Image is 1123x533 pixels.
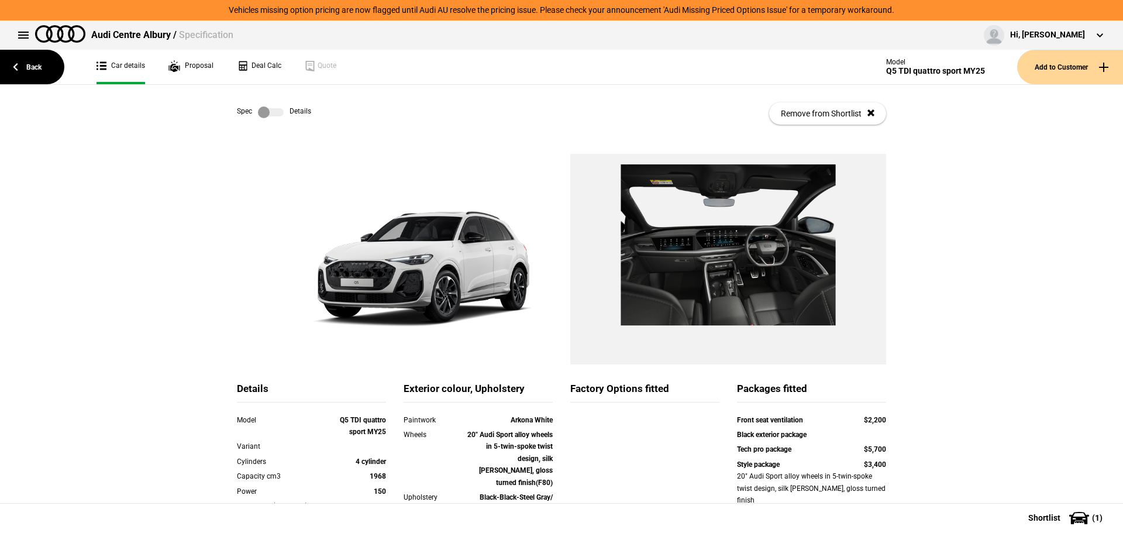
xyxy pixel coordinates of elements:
[1028,514,1060,522] span: Shortlist
[237,486,326,497] div: Power
[737,431,807,439] strong: Black exterior package
[237,500,326,512] div: Avg. Cons. (l/100kms)
[477,493,553,513] strong: Black-Black-Steel Gray/ Black-Black/Black/Black
[570,382,719,403] div: Factory Options fitted
[340,416,386,436] strong: Q5 TDI quattro sport MY25
[179,29,233,40] span: Specification
[737,382,886,403] div: Packages fitted
[356,458,386,466] strong: 4 cylinder
[237,106,311,118] div: Spec Details
[91,29,233,42] div: Audi Centre Albury /
[1017,50,1123,84] button: Add to Customer
[1011,503,1123,532] button: Shortlist(1)
[404,414,463,426] div: Paintwork
[864,416,886,424] strong: $2,200
[237,382,386,403] div: Details
[864,445,886,453] strong: $5,700
[370,472,386,480] strong: 1968
[1010,29,1085,41] div: Hi, [PERSON_NAME]
[376,502,386,510] strong: 5.4
[237,414,326,426] div: Model
[737,416,803,424] strong: Front seat ventilation
[374,487,386,496] strong: 150
[864,460,886,469] strong: $3,400
[237,470,326,482] div: Capacity cm3
[737,460,780,469] strong: Style package
[168,50,213,84] a: Proposal
[97,50,145,84] a: Car details
[737,470,886,506] div: 20" Audi Sport alloy wheels in 5-twin-spoke twist design, silk [PERSON_NAME], gloss turned finish
[769,102,886,125] button: Remove from Shortlist
[237,441,326,452] div: Variant
[35,25,85,43] img: audi.png
[404,491,463,503] div: Upholstery
[467,431,553,487] strong: 20" Audi Sport alloy wheels in 5-twin-spoke twist design, silk [PERSON_NAME], gloss turned finish...
[237,50,281,84] a: Deal Calc
[511,416,553,424] strong: Arkona White
[737,445,791,453] strong: Tech pro package
[237,456,326,467] div: Cylinders
[404,429,463,441] div: Wheels
[886,66,985,76] div: Q5 TDI quattro sport MY25
[404,382,553,403] div: Exterior colour, Upholstery
[1092,514,1103,522] span: ( 1 )
[886,58,985,66] div: Model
